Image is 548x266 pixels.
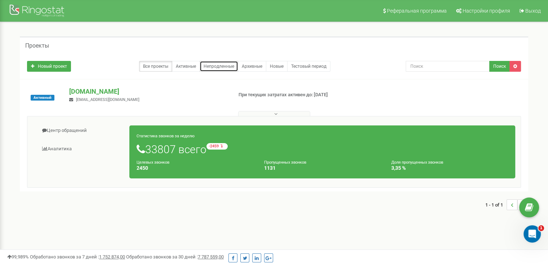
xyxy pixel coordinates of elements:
[264,160,306,165] small: Пропущенных звонков
[238,61,266,72] a: Архивные
[25,43,49,49] h5: Проекты
[206,143,228,150] small: -2459
[137,134,195,138] small: Статистика звонков за неделю
[126,254,224,260] span: Обработано звонков за 30 дней :
[172,61,200,72] a: Активные
[463,8,510,14] span: Настройки профиля
[137,165,253,171] h4: 2450
[264,165,381,171] h4: 1131
[99,254,125,260] u: 1 752 874,00
[137,143,508,155] h1: 33807 всего
[287,61,330,72] a: Тестовый период
[198,254,224,260] u: 7 787 559,00
[76,97,139,102] span: [EMAIL_ADDRESS][DOMAIN_NAME]
[31,95,54,101] span: Активный
[239,92,354,98] p: При текущих затратах активен до: [DATE]
[266,61,288,72] a: Новые
[489,61,510,72] button: Поиск
[139,61,172,72] a: Все проекты
[391,160,443,165] small: Доля пропущенных звонков
[27,61,71,72] a: Новый проект
[137,160,169,165] small: Целевых звонков
[485,199,507,210] span: 1 - 1 of 1
[524,225,541,243] iframe: Intercom live chat
[485,192,528,217] nav: ...
[30,254,125,260] span: Обработано звонков за 7 дней :
[538,225,544,231] span: 1
[33,122,130,139] a: Центр обращений
[7,254,29,260] span: 99,989%
[406,61,490,72] input: Поиск
[33,140,130,158] a: Аналитика
[200,61,238,72] a: Непродленные
[387,8,447,14] span: Реферальная программа
[69,87,227,96] p: [DOMAIN_NAME]
[525,8,541,14] span: Выход
[391,165,508,171] h4: 3,35 %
